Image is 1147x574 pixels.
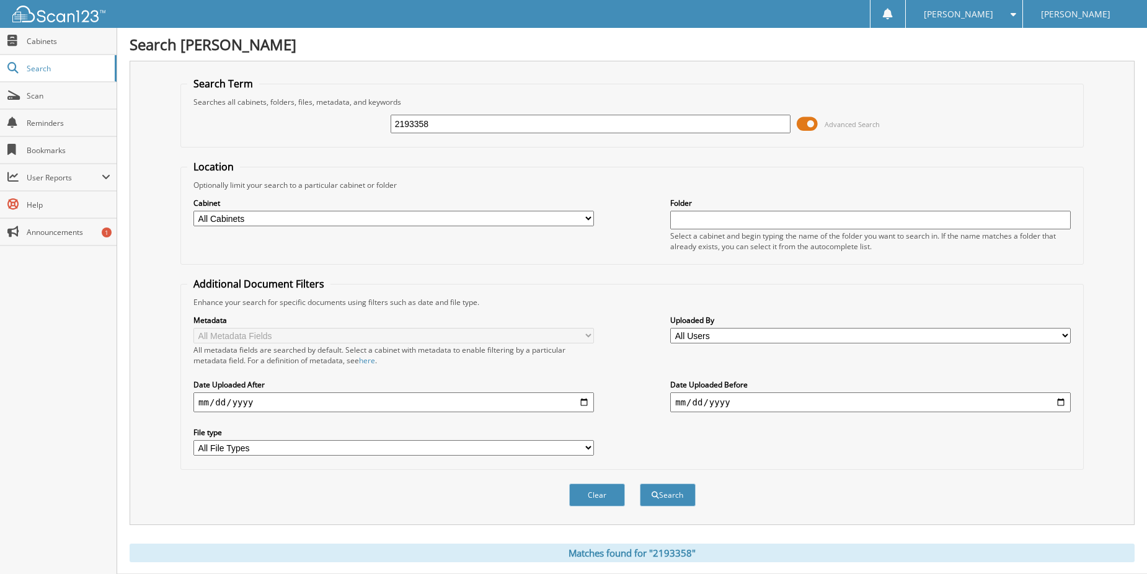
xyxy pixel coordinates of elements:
[27,63,108,74] span: Search
[359,355,375,366] a: here
[193,345,594,366] div: All metadata fields are searched by default. Select a cabinet with metadata to enable filtering b...
[187,97,1077,107] div: Searches all cabinets, folders, files, metadata, and keywords
[27,200,110,210] span: Help
[670,198,1071,208] label: Folder
[670,392,1071,412] input: end
[187,180,1077,190] div: Optionally limit your search to a particular cabinet or folder
[187,277,330,291] legend: Additional Document Filters
[640,483,696,506] button: Search
[193,392,594,412] input: start
[27,145,110,156] span: Bookmarks
[187,77,259,91] legend: Search Term
[102,227,112,237] div: 1
[187,160,240,174] legend: Location
[193,379,594,390] label: Date Uploaded After
[670,379,1071,390] label: Date Uploaded Before
[670,315,1071,325] label: Uploaded By
[670,231,1071,252] div: Select a cabinet and begin typing the name of the folder you want to search in. If the name match...
[27,91,110,101] span: Scan
[1041,11,1110,18] span: [PERSON_NAME]
[187,297,1077,307] div: Enhance your search for specific documents using filters such as date and file type.
[825,120,880,129] span: Advanced Search
[27,227,110,237] span: Announcements
[193,198,594,208] label: Cabinet
[27,118,110,128] span: Reminders
[27,172,102,183] span: User Reports
[130,34,1135,55] h1: Search [PERSON_NAME]
[27,36,110,46] span: Cabinets
[193,315,594,325] label: Metadata
[130,544,1135,562] div: Matches found for "2193358"
[569,483,625,506] button: Clear
[12,6,105,22] img: scan123-logo-white.svg
[924,11,993,18] span: [PERSON_NAME]
[193,427,594,438] label: File type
